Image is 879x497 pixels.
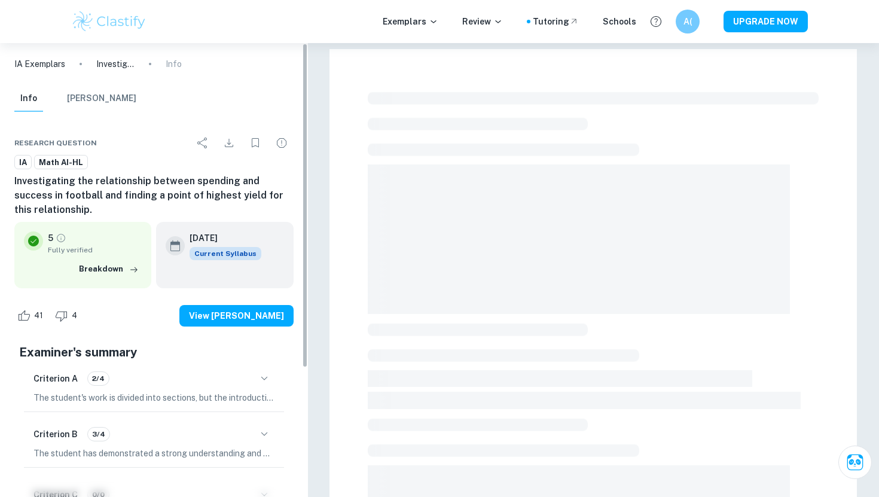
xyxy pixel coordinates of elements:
[71,10,147,33] img: Clastify logo
[48,245,142,255] span: Fully verified
[166,57,182,71] p: Info
[28,310,50,322] span: 41
[14,86,43,112] button: Info
[270,131,294,155] div: Report issue
[14,138,97,148] span: Research question
[838,446,872,479] button: Ask Clai
[724,11,808,32] button: UPGRADE NOW
[646,11,666,32] button: Help and Feedback
[681,15,695,28] h6: A(
[191,131,215,155] div: Share
[533,15,579,28] a: Tutoring
[15,157,31,169] span: IA
[33,447,274,460] p: The student has demonstrated a strong understanding and consistent use of correct mathematical no...
[217,131,241,155] div: Download
[67,86,136,112] button: [PERSON_NAME]
[96,57,135,71] p: Investigating the relationship between spending and success in football and finding a point of hi...
[676,10,700,33] button: A(
[14,155,32,170] a: IA
[383,15,438,28] p: Exemplars
[179,305,294,327] button: View [PERSON_NAME]
[35,157,87,169] span: Math AI-HL
[34,155,88,170] a: Math AI-HL
[76,260,142,278] button: Breakdown
[462,15,503,28] p: Review
[603,15,636,28] a: Schools
[243,131,267,155] div: Bookmark
[48,231,53,245] p: 5
[65,310,84,322] span: 4
[190,247,261,260] span: Current Syllabus
[88,373,109,384] span: 2/4
[14,57,65,71] a: IA Exemplars
[19,343,289,361] h5: Examiner's summary
[190,231,252,245] h6: [DATE]
[14,306,50,325] div: Like
[33,428,78,441] h6: Criterion B
[33,372,78,385] h6: Criterion A
[52,306,84,325] div: Dislike
[33,391,274,404] p: The student's work is divided into sections, but the introduction is not clearly included, as the...
[88,429,109,440] span: 3/4
[14,174,294,217] h6: Investigating the relationship between spending and success in football and finding a point of hi...
[190,247,261,260] div: This exemplar is based on the current syllabus. Feel free to refer to it for inspiration/ideas wh...
[56,233,66,243] a: Grade fully verified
